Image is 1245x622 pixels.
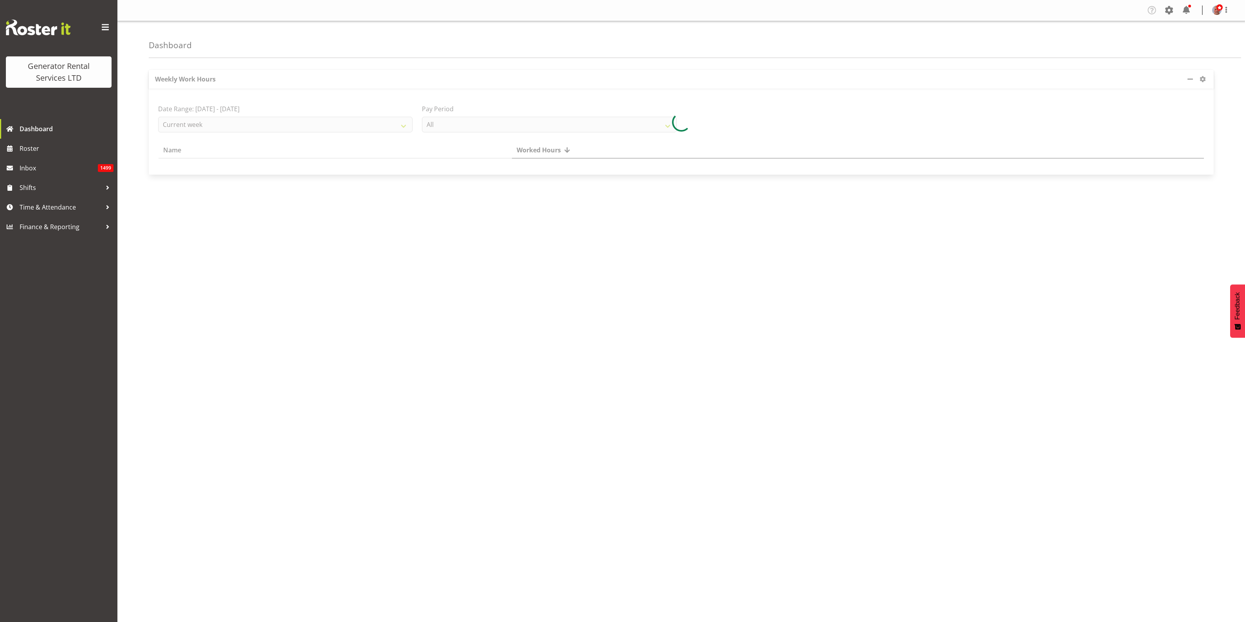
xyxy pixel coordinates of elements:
[20,182,102,193] span: Shifts
[98,164,114,172] span: 1499
[14,60,104,84] div: Generator Rental Services LTD
[1230,284,1245,338] button: Feedback - Show survey
[20,123,114,135] span: Dashboard
[20,221,102,233] span: Finance & Reporting
[1234,292,1241,320] span: Feedback
[149,41,192,50] h4: Dashboard
[20,162,98,174] span: Inbox
[6,20,70,35] img: Rosterit website logo
[20,201,102,213] span: Time & Attendance
[20,143,114,154] span: Roster
[1212,5,1222,15] img: dave-wallaced2e02bf5a44ca49c521115b89c5c4806.png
